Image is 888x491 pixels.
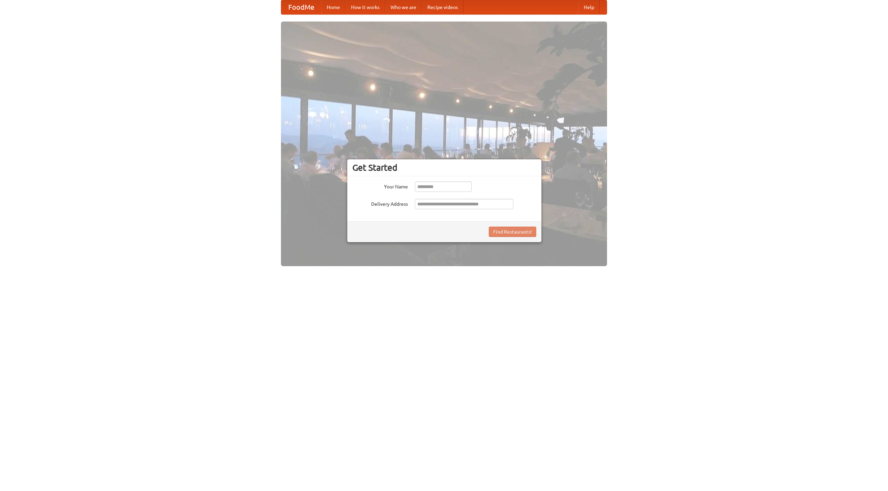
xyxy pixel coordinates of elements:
a: Recipe videos [422,0,463,14]
a: How it works [345,0,385,14]
a: Who we are [385,0,422,14]
h3: Get Started [352,162,536,173]
a: FoodMe [281,0,321,14]
a: Home [321,0,345,14]
label: Delivery Address [352,199,408,208]
button: Find Restaurants! [489,227,536,237]
label: Your Name [352,181,408,190]
a: Help [578,0,600,14]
